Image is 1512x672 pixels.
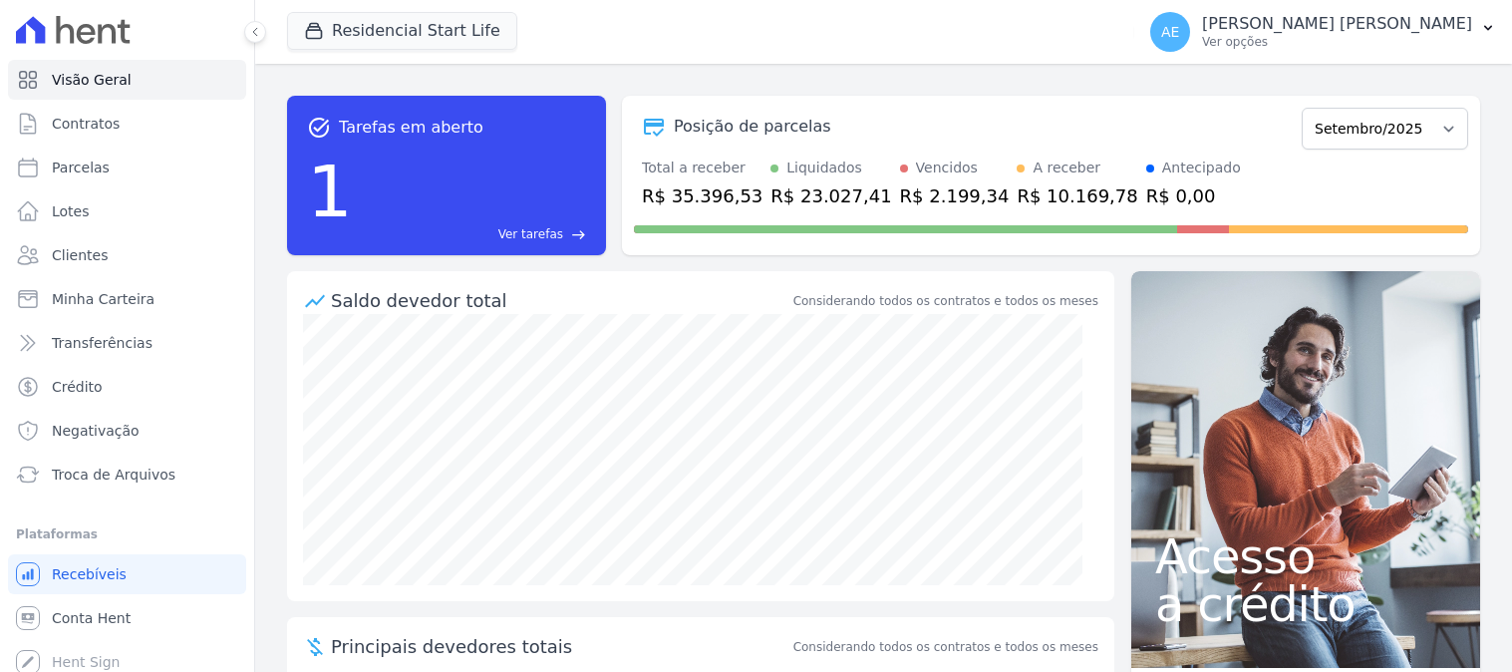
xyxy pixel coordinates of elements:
a: Ver tarefas east [361,225,586,243]
div: 1 [307,140,353,243]
a: Crédito [8,367,246,407]
span: Transferências [52,333,152,353]
span: Ver tarefas [498,225,563,243]
span: Principais devedores totais [331,633,789,660]
button: AE [PERSON_NAME] [PERSON_NAME] Ver opções [1134,4,1512,60]
a: Minha Carteira [8,279,246,319]
span: a crédito [1155,580,1456,628]
div: Liquidados [786,158,862,178]
span: Parcelas [52,158,110,177]
button: Residencial Start Life [287,12,517,50]
a: Transferências [8,323,246,363]
span: Crédito [52,377,103,397]
a: Parcelas [8,148,246,187]
div: R$ 0,00 [1146,182,1241,209]
span: Negativação [52,421,140,441]
a: Recebíveis [8,554,246,594]
div: Vencidos [916,158,978,178]
a: Contratos [8,104,246,144]
div: R$ 10.169,78 [1017,182,1137,209]
span: Tarefas em aberto [339,116,483,140]
span: Contratos [52,114,120,134]
div: Total a receber [642,158,762,178]
div: Plataformas [16,522,238,546]
a: Visão Geral [8,60,246,100]
div: Saldo devedor total [331,287,789,314]
a: Negativação [8,411,246,451]
a: Conta Hent [8,598,246,638]
div: Posição de parcelas [674,115,831,139]
span: AE [1161,25,1179,39]
a: Troca de Arquivos [8,455,246,495]
p: Ver opções [1202,34,1472,50]
a: Clientes [8,235,246,275]
span: Recebíveis [52,564,127,584]
div: R$ 23.027,41 [770,182,891,209]
a: Lotes [8,191,246,231]
p: [PERSON_NAME] [PERSON_NAME] [1202,14,1472,34]
span: east [571,227,586,242]
span: Visão Geral [52,70,132,90]
span: Considerando todos os contratos e todos os meses [793,638,1098,656]
div: A receber [1033,158,1100,178]
div: Antecipado [1162,158,1241,178]
span: Clientes [52,245,108,265]
span: Lotes [52,201,90,221]
span: Troca de Arquivos [52,465,175,485]
span: Minha Carteira [52,289,154,309]
span: task_alt [307,116,331,140]
span: Acesso [1155,532,1456,580]
div: Considerando todos os contratos e todos os meses [793,292,1098,310]
div: R$ 2.199,34 [900,182,1010,209]
span: Conta Hent [52,608,131,628]
div: R$ 35.396,53 [642,182,762,209]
